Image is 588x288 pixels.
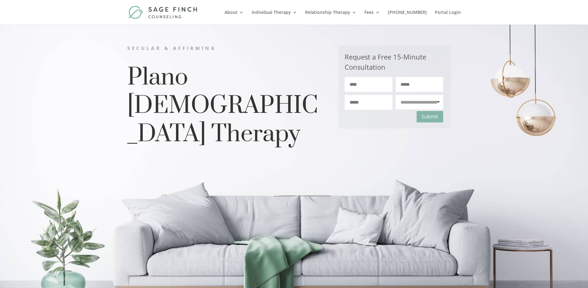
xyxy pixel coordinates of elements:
a: [PHONE_NUMBER] [388,10,427,25]
a: Portal Login [435,10,461,25]
a: Relationship Therapy [305,10,356,25]
img: Sage Finch Counseling | LGBTQ+ Therapy in Plano [128,6,199,19]
h1: Plano [DEMOGRAPHIC_DATA] Therapy [127,64,320,152]
a: Individual Therapy [252,10,297,25]
h3: Request a Free 15-Minute Consultation [345,52,443,77]
a: About [225,10,244,25]
button: Submit [417,111,443,122]
h6: Secular & Affirming [127,45,320,55]
a: Fees [364,10,380,25]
